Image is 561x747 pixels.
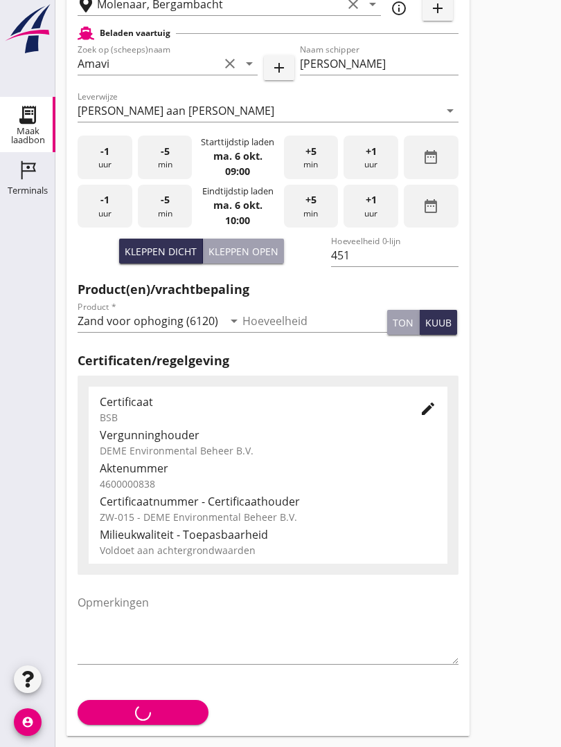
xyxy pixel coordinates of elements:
span: -1 [100,144,109,159]
div: min [284,185,339,228]
i: add [271,59,287,76]
div: DEME Environmental Beheer B.V. [100,443,436,458]
button: Kleppen open [203,239,284,264]
img: logo-small.a267ee39.svg [3,3,53,55]
div: Milieukwaliteit - Toepasbaarheid [100,526,436,543]
strong: ma. 6 okt. [213,149,262,163]
i: arrow_drop_down [241,55,258,72]
i: date_range [422,198,439,214]
span: +1 [366,192,377,207]
div: uur [78,185,132,228]
div: [PERSON_NAME] aan [PERSON_NAME] [78,104,274,117]
h2: Beladen vaartuig [100,27,170,39]
textarea: Opmerkingen [78,591,458,664]
i: arrow_drop_down [442,102,458,119]
input: Naam schipper [300,53,458,75]
div: uur [344,185,398,228]
div: ZW-015 - DEME Environmental Beheer B.V. [100,510,436,524]
button: ton [387,310,420,335]
input: Product * [78,310,223,332]
i: account_circle [14,708,42,736]
input: Hoeveelheid [242,310,388,332]
span: -1 [100,192,109,207]
div: Certificaat [100,394,398,410]
div: Aktenummer [100,460,436,477]
span: -5 [161,192,170,207]
div: BSB [100,410,398,425]
span: +1 [366,144,377,159]
span: +5 [305,144,317,159]
i: arrow_drop_down [226,313,242,329]
button: kuub [420,310,457,335]
div: Terminals [8,186,48,195]
div: Starttijdstip laden [201,136,274,149]
div: Certificaatnummer - Certificaathouder [100,493,436,510]
div: min [138,136,193,179]
span: +5 [305,192,317,207]
h2: Product(en)/vrachtbepaling [78,280,458,299]
div: Vergunninghouder [100,427,436,443]
strong: 09:00 [225,165,250,178]
div: Kleppen dicht [125,244,197,259]
i: date_range [422,149,439,165]
strong: ma. 6 okt. [213,199,262,212]
div: kuub [425,315,452,330]
div: Eindtijdstip laden [202,185,274,198]
div: uur [78,136,132,179]
i: clear [222,55,238,72]
h2: Certificaten/regelgeving [78,351,458,370]
div: ton [393,315,413,330]
span: -5 [161,144,170,159]
div: Kleppen open [208,244,278,259]
div: uur [344,136,398,179]
div: Voldoet aan achtergrondwaarden [100,543,436,557]
button: Kleppen dicht [119,239,203,264]
i: edit [420,400,436,417]
div: min [284,136,339,179]
div: min [138,185,193,228]
div: 4600000838 [100,477,436,491]
input: Zoek op (scheeps)naam [78,53,219,75]
input: Hoeveelheid 0-lijn [331,244,458,266]
strong: 10:00 [225,214,250,227]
